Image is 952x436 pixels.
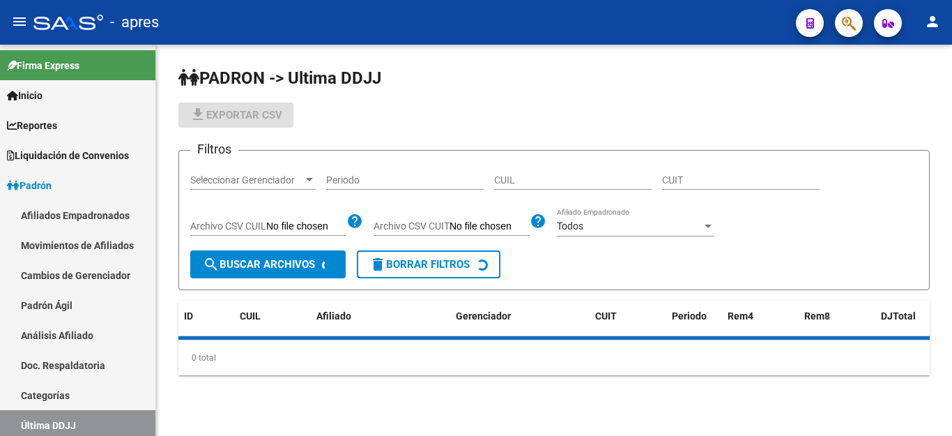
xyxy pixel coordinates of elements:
[672,310,707,322] span: Periodo
[266,220,346,233] input: Archivo CSV CUIL
[316,310,351,322] span: Afiliado
[7,88,43,103] span: Inicio
[190,109,282,121] span: Exportar CSV
[7,58,79,73] span: Firma Express
[881,310,916,322] span: DJTotal
[178,103,293,128] button: Exportar CSV
[728,310,753,322] span: Rem4
[456,310,511,322] span: Gerenciador
[875,301,952,331] datatable-header-cell: DJTotal
[722,301,799,331] datatable-header-cell: Rem4
[178,340,930,375] div: 0 total
[11,13,28,30] mat-icon: menu
[7,178,52,193] span: Padrón
[357,250,500,278] button: Borrar Filtros
[311,301,450,331] datatable-header-cell: Afiliado
[190,250,346,278] button: Buscar Archivos
[190,174,303,186] span: Seleccionar Gerenciador
[203,258,315,271] span: Buscar Archivos
[184,310,193,322] span: ID
[595,310,617,322] span: CUIT
[374,220,450,232] span: Archivo CSV CUIT
[190,140,238,159] h3: Filtros
[240,310,261,322] span: CUIL
[234,301,311,331] datatable-header-cell: CUIL
[804,310,830,322] span: Rem8
[7,118,57,133] span: Reportes
[924,13,941,30] mat-icon: person
[905,389,938,422] iframe: Intercom live chat
[190,106,206,123] mat-icon: file_download
[450,301,590,331] datatable-header-cell: Gerenciador
[369,256,386,273] mat-icon: delete
[557,220,583,232] span: Todos
[346,213,363,230] mat-icon: help
[203,256,220,273] mat-icon: search
[450,220,530,233] input: Archivo CSV CUIT
[666,301,722,331] datatable-header-cell: Periodo
[369,258,470,271] span: Borrar Filtros
[178,68,381,88] span: PADRON -> Ultima DDJJ
[7,148,129,163] span: Liquidación de Convenios
[178,301,234,331] datatable-header-cell: ID
[590,301,666,331] datatable-header-cell: CUIT
[190,220,266,232] span: Archivo CSV CUIL
[530,213,546,230] mat-icon: help
[110,7,159,38] span: - apres
[799,301,875,331] datatable-header-cell: Rem8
